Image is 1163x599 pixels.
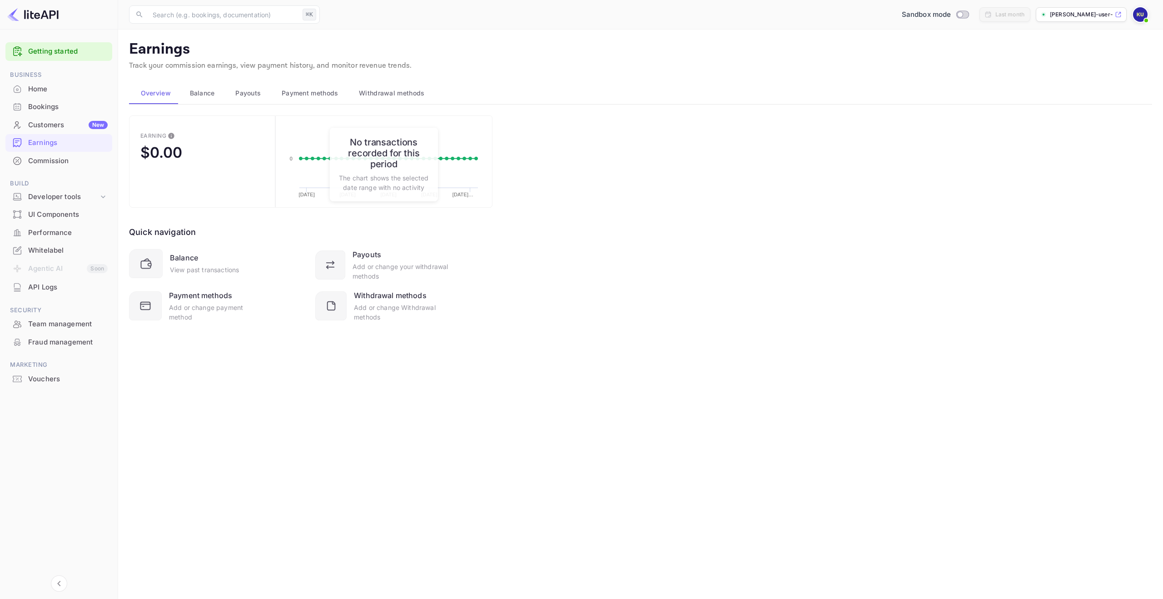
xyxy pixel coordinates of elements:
button: Collapse navigation [51,575,67,592]
div: Add or change Withdrawal methods [354,303,449,322]
img: Kasper User [1133,7,1148,22]
span: Payment methods [282,88,338,99]
a: Getting started [28,46,108,57]
div: Earning [140,132,166,139]
span: Build [5,179,112,189]
span: Business [5,70,112,80]
div: Performance [28,228,108,238]
a: CustomersNew [5,116,112,133]
span: Security [5,305,112,315]
div: Last month [995,10,1025,19]
div: UI Components [5,206,112,224]
a: Earnings [5,134,112,151]
p: Earnings [129,40,1152,59]
a: API Logs [5,279,112,295]
div: $0.00 [140,144,182,161]
div: View past transactions [170,265,239,275]
div: Developer tools [28,192,99,202]
input: Search (e.g. bookings, documentation) [147,5,299,24]
div: UI Components [28,210,108,220]
div: API Logs [5,279,112,296]
div: Vouchers [28,374,108,384]
a: Vouchers [5,370,112,387]
div: Balance [170,252,198,263]
div: New [89,121,108,129]
div: API Logs [28,282,108,293]
div: Fraud management [28,337,108,348]
img: LiteAPI logo [7,7,59,22]
div: Whitelabel [28,245,108,256]
div: Whitelabel [5,242,112,260]
div: Fraud management [5,334,112,351]
a: Whitelabel [5,242,112,259]
span: Marketing [5,360,112,370]
p: [PERSON_NAME]-user-nxcbp.nuit... [1050,10,1113,19]
span: Sandbox mode [902,10,951,20]
p: The chart shows the selected date range with no activity [339,173,429,192]
div: Vouchers [5,370,112,388]
a: Performance [5,224,112,241]
div: Payouts [353,249,381,260]
text: 0 [289,156,292,161]
div: Quick navigation [129,226,196,238]
span: Payouts [235,88,261,99]
button: EarningThis is the amount of confirmed commission that will be paid to you on the next scheduled ... [129,115,275,208]
div: Switch to Production mode [898,10,972,20]
span: Overview [141,88,171,99]
button: This is the amount of confirmed commission that will be paid to you on the next scheduled deposit [164,129,179,143]
div: Earnings [28,138,108,148]
div: Team management [5,315,112,333]
div: Withdrawal methods [354,290,427,301]
span: Withdrawal methods [359,88,424,99]
a: Team management [5,315,112,332]
div: Home [5,80,112,98]
span: Balance [190,88,215,99]
div: Bookings [5,98,112,116]
a: Fraud management [5,334,112,350]
div: CustomersNew [5,116,112,134]
div: Home [28,84,108,95]
div: Getting started [5,42,112,61]
div: Team management [28,319,108,329]
text: [DATE]… [452,192,474,197]
div: Bookings [28,102,108,112]
a: Bookings [5,98,112,115]
div: Customers [28,120,108,130]
div: Payment methods [169,290,232,301]
div: Developer tools [5,189,112,205]
div: ⌘K [303,9,316,20]
div: Earnings [5,134,112,152]
a: UI Components [5,206,112,223]
a: Home [5,80,112,97]
text: [DATE] [298,192,314,197]
h6: No transactions recorded for this period [339,137,429,170]
div: Add or change payment method [169,303,263,322]
a: Commission [5,152,112,169]
div: Commission [5,152,112,170]
div: scrollable auto tabs example [129,82,1152,104]
div: Commission [28,156,108,166]
div: Add or change your withdrawal methods [353,262,449,281]
p: Track your commission earnings, view payment history, and monitor revenue trends. [129,60,1152,71]
div: Performance [5,224,112,242]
